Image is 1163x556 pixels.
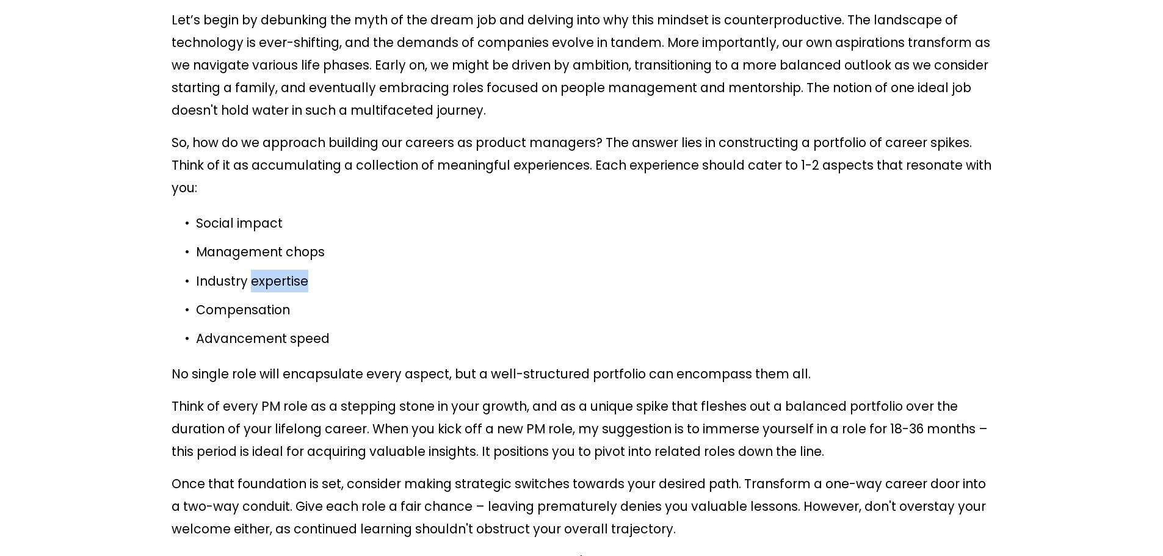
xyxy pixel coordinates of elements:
[172,131,991,199] p: So, how do we approach building our careers as product managers? The answer lies in constructing ...
[172,363,991,385] p: No single role will encapsulate every aspect, but a well-structured portfolio can encompass them ...
[196,240,991,263] p: Management chops
[196,270,991,292] p: Industry expertise
[172,472,991,540] p: Once that foundation is set, consider making strategic switches towards your desired path. Transf...
[172,9,991,121] p: Let’s begin by debunking the myth of the dream job and delving into why this mindset is counterpr...
[172,395,991,463] p: Think of every PM role as a stepping stone in your growth, and as a unique spike that fleshes out...
[196,212,991,234] p: Social impact
[196,327,991,350] p: Advancement speed
[196,298,991,321] p: Compensation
